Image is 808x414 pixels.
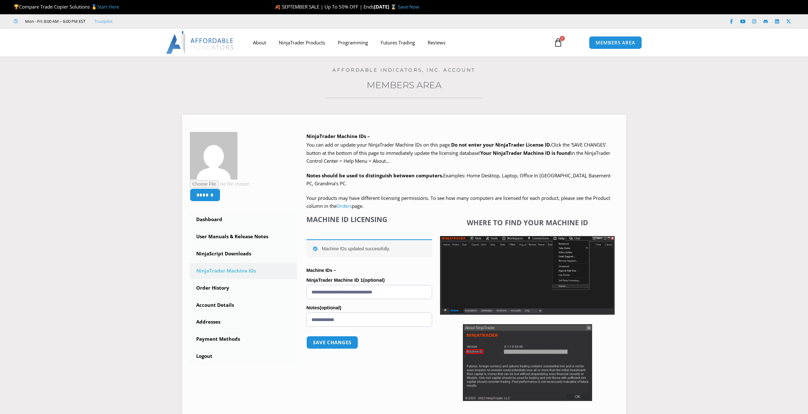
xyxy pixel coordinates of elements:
[480,150,571,156] strong: Your NinjaTrader Machine ID is found
[247,35,546,50] nav: Menu
[97,3,119,10] a: Start Here
[23,17,85,25] span: Mon - Fri: 8:00 AM – 6:00 PM EST
[560,36,565,41] span: 0
[596,40,635,45] span: MEMBERS AREA
[363,277,384,283] span: (optional)
[190,263,297,279] a: NinjaTrader Machine IDs
[14,4,19,9] img: 🏆
[247,35,272,50] a: About
[190,331,297,347] a: Payment Methods
[306,336,358,349] button: Save changes
[306,172,443,179] strong: Notes should be used to distinguish between computers.
[275,3,374,10] span: 🍂 SEPTEMBER SALE | Up To 50% OFF | Ends
[367,80,442,90] a: Members Area
[331,35,374,50] a: Programming
[306,275,432,285] label: NinjaTrader Machine ID 1
[166,31,234,54] img: LogoAI | Affordable Indicators – NinjaTrader
[306,141,610,164] span: Click the ‘SAVE CHANGES’ button at the bottom of this page to immediately update the licensing da...
[190,348,297,365] a: Logout
[544,33,572,52] a: 0
[374,35,421,50] a: Futures Trading
[440,218,615,227] h4: Where to find your Machine ID
[190,314,297,330] a: Addresses
[190,228,297,245] a: User Manuals & Release Notes
[440,236,615,315] img: Screenshot 2025-01-17 1155544 | Affordable Indicators – NinjaTrader
[190,211,297,228] a: Dashboard
[190,132,237,180] img: 1f97609a96c4b77cef77be2bea07c6f8caafcf60b3b1194bc9173f39087d1d7b
[272,35,331,50] a: NinjaTrader Products
[306,303,432,312] label: Notes
[306,268,336,273] strong: Machine IDs –
[190,246,297,262] a: NinjaScript Downloads
[332,67,476,73] a: Affordable Indicators, Inc. Account
[451,141,551,148] b: Do not enter your NinjaTrader License ID.
[306,141,451,148] span: You can add or update your NinjaTrader Machine IDs on this page.
[374,3,398,10] strong: [DATE] ⌛
[190,297,297,313] a: Account Details
[306,172,611,187] span: Examples: Home Desktop, Laptop, Office In [GEOGRAPHIC_DATA], Basement PC, Grandma’s PC.
[94,17,113,25] a: Trustpilot
[589,36,642,49] a: MEMBERS AREA
[398,3,419,10] a: Save Now
[463,324,592,401] img: Screenshot 2025-01-17 114931 | Affordable Indicators – NinjaTrader
[320,305,341,310] span: (optional)
[306,133,370,139] b: NinjaTrader Machine IDs –
[306,195,610,209] span: Your products may have different licensing permissions. To see how many computers are licensed fo...
[306,215,432,223] h4: Machine ID Licensing
[337,203,352,209] a: Orders
[190,280,297,296] a: Order History
[421,35,452,50] a: Reviews
[14,3,119,10] span: Compare Trade Copier Solutions 🥇
[190,211,297,365] nav: Account pages
[306,239,432,257] div: Machine IDs updated successfully.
